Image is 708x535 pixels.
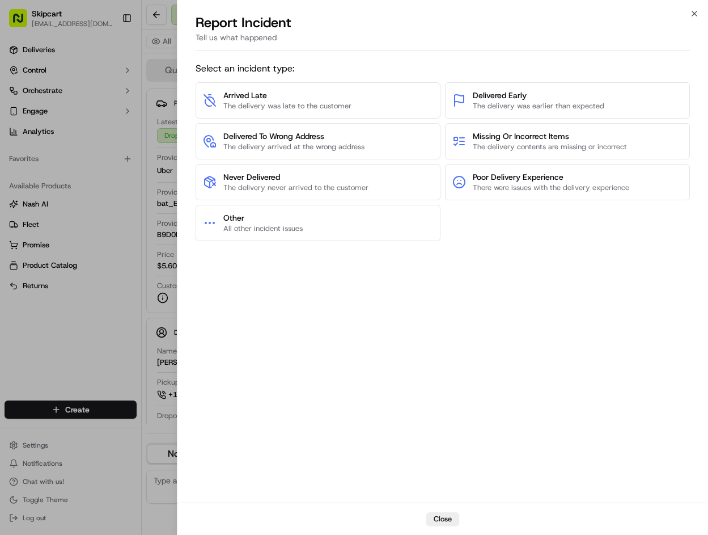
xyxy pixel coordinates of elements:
[445,123,690,159] button: Missing Or Incorrect ItemsThe delivery contents are missing or incorrect
[23,165,87,176] span: Knowledge Base
[223,101,351,111] span: The delivery was late to the customer
[445,82,690,119] button: Delivered EarlyThe delivery was earlier than expected
[29,73,204,85] input: Got a question? Start typing here...
[96,166,105,175] div: 💻
[196,14,291,32] p: Report Incident
[223,90,351,101] span: Arrived Late
[223,142,364,152] span: The delivery arrived at the wrong address
[223,224,303,234] span: All other incident issues
[196,164,440,200] button: Never DeliveredThe delivery never arrived to the customer
[473,101,604,111] span: The delivery was earlier than expected
[11,108,32,129] img: 1736555255976-a54dd68f-1ca7-489b-9aae-adbdc363a1c4
[445,164,690,200] button: Poor Delivery ExperienceThere were issues with the delivery experience
[7,160,91,180] a: 📗Knowledge Base
[91,160,186,180] a: 💻API Documentation
[473,171,629,183] span: Poor Delivery Experience
[39,108,186,120] div: Start new chat
[473,90,604,101] span: Delivered Early
[196,205,440,241] button: OtherAll other incident issues
[80,192,137,201] a: Powered byPylon
[107,165,182,176] span: API Documentation
[196,62,690,75] span: Select an incident type:
[11,11,34,34] img: Nash
[11,166,20,175] div: 📗
[196,123,440,159] button: Delivered To Wrong AddressThe delivery arrived at the wrong address
[113,192,137,201] span: Pylon
[426,512,459,526] button: Close
[473,142,627,152] span: The delivery contents are missing or incorrect
[223,171,368,183] span: Never Delivered
[223,130,364,142] span: Delivered To Wrong Address
[11,45,206,64] p: Welcome 👋
[223,212,303,224] span: Other
[196,82,440,119] button: Arrived LateThe delivery was late to the customer
[473,130,627,142] span: Missing Or Incorrect Items
[193,112,206,125] button: Start new chat
[39,120,143,129] div: We're available if you need us!
[223,183,368,193] span: The delivery never arrived to the customer
[473,183,629,193] span: There were issues with the delivery experience
[196,32,690,50] div: Tell us what happened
